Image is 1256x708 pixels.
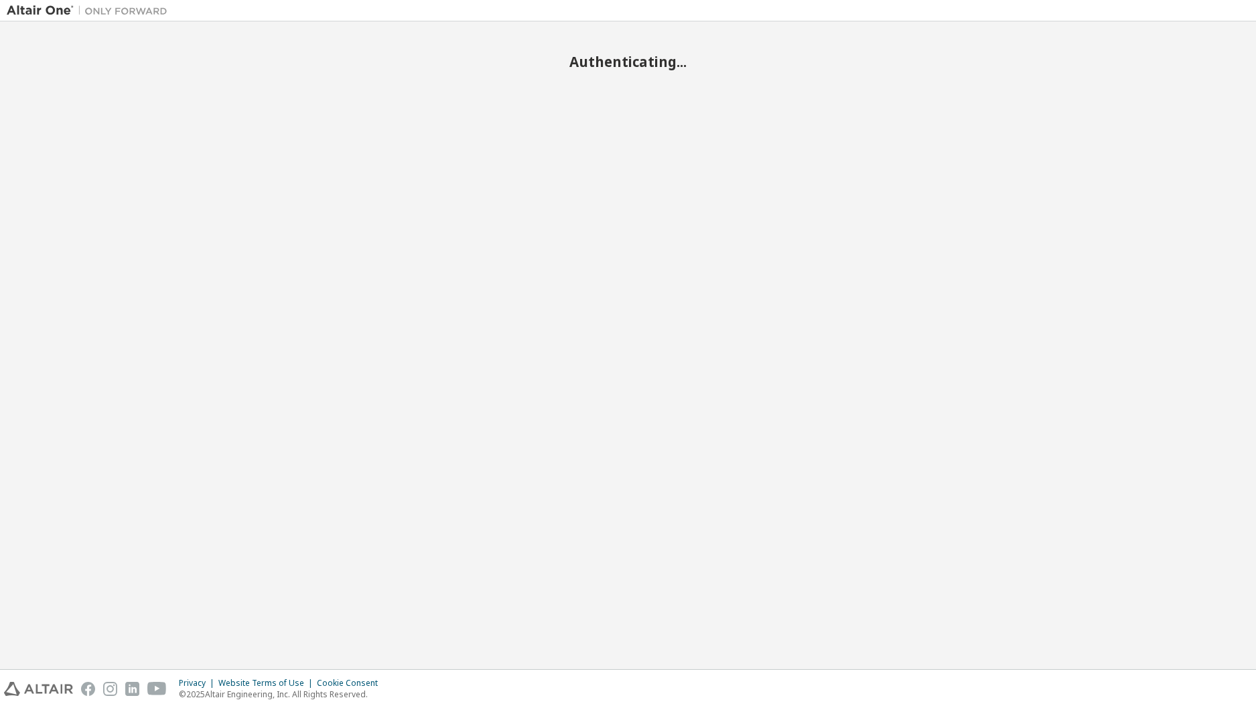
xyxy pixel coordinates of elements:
img: youtube.svg [147,682,167,696]
p: © 2025 Altair Engineering, Inc. All Rights Reserved. [179,689,386,700]
div: Website Terms of Use [218,678,317,689]
div: Privacy [179,678,218,689]
img: instagram.svg [103,682,117,696]
img: altair_logo.svg [4,682,73,696]
div: Cookie Consent [317,678,386,689]
img: linkedin.svg [125,682,139,696]
h2: Authenticating... [7,53,1249,70]
img: Altair One [7,4,174,17]
img: facebook.svg [81,682,95,696]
